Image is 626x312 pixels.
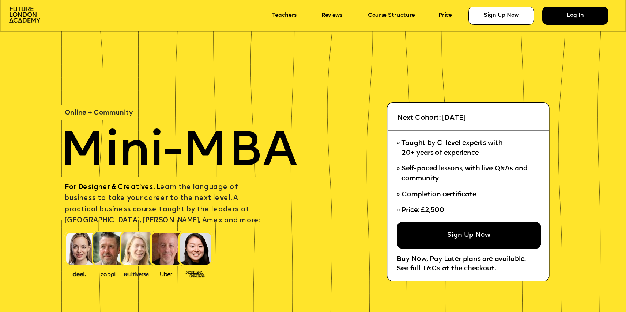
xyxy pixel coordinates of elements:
span: Taught by C-level experts with 20+ years of experience [401,140,502,156]
a: Teachers [272,13,297,19]
span: Mini-MBA [60,128,297,177]
span: See full T&Cs at the checkout. [397,266,496,272]
a: Price [438,13,452,19]
img: image-388f4489-9820-4c53-9b08-f7df0b8d4ae2.png [67,270,92,278]
img: image-99cff0b2-a396-4aab-8550-cf4071da2cb9.png [154,270,178,277]
span: Price: £2,500 [401,207,444,213]
img: image-b2f1584c-cbf7-4a77-bbe0-f56ae6ee31f2.png [96,270,120,277]
span: For Designer & Creatives. L [65,184,160,191]
img: image-aac980e9-41de-4c2d-a048-f29dd30a0068.png [9,7,40,22]
span: Self-paced lessons, with live Q&As and community [401,166,529,182]
img: image-b7d05013-d886-4065-8d38-3eca2af40620.png [122,270,151,278]
span: Next Cohort: [DATE] [397,115,465,122]
span: Buy Now, Pay Later plans are available. [397,256,526,262]
a: Reviews [321,13,342,19]
a: Course Structure [368,13,415,19]
span: Completion certificate [401,191,476,198]
span: earn the language of business to take your career to the next level. A practical business course ... [65,184,260,224]
img: image-93eab660-639c-4de6-957c-4ae039a0235a.png [183,269,207,278]
span: Online + Community [65,110,133,116]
